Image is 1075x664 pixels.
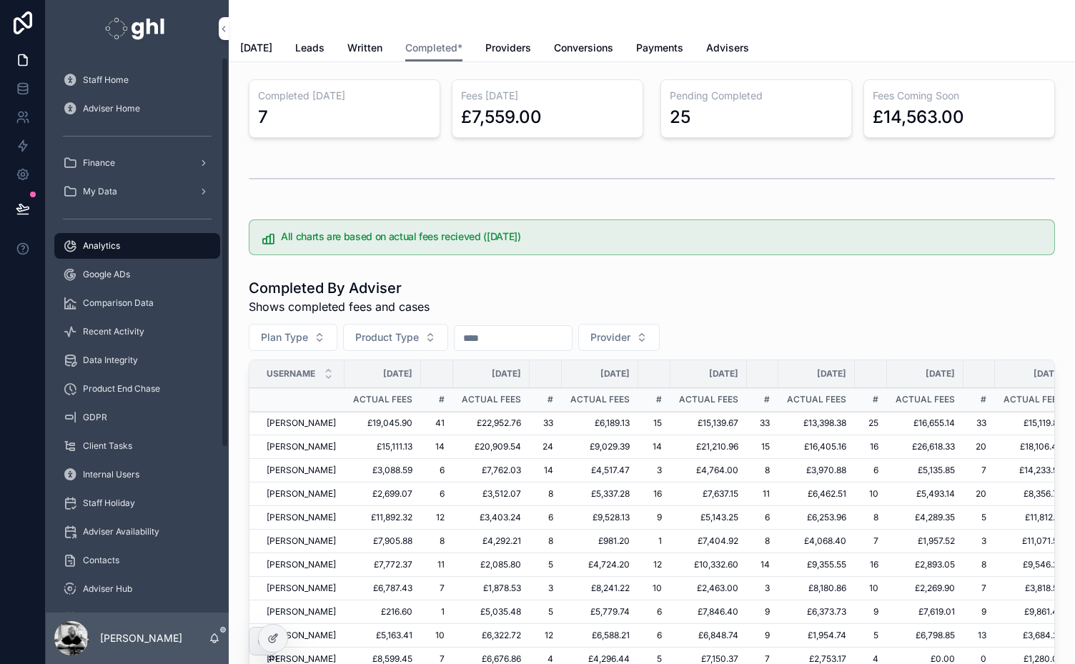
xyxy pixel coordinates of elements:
td: 7 [421,577,453,600]
td: Actual Fees [995,388,1071,412]
td: £9,546.27 [995,553,1071,577]
td: £6,253.96 [778,506,855,530]
td: # [530,388,562,412]
td: 33 [747,412,778,435]
a: GDPR [54,405,220,430]
a: Client Tasks [54,433,220,459]
span: Contacts [83,555,119,566]
td: £4,068.40 [778,530,855,553]
td: £7,619.01 [887,600,963,624]
td: £6,322.72 [453,624,530,648]
td: 3 [638,459,670,482]
a: Adviser Hub [54,576,220,602]
td: 11 [421,553,453,577]
td: £7,404.92 [670,530,747,553]
td: 10 [855,482,887,506]
a: Google ADs [54,262,220,287]
td: £6,787.43 [345,577,421,600]
td: £8,356.74 [995,482,1071,506]
td: £3,970.88 [778,459,855,482]
span: Adviser Home [83,103,140,114]
span: Leads [295,41,325,55]
td: 3 [963,530,995,553]
td: £981.20 [562,530,638,553]
td: 11 [747,482,778,506]
td: # [638,388,670,412]
td: £19,045.90 [345,412,421,435]
td: 24 [530,435,562,459]
td: 6 [638,600,670,624]
td: Actual Fees [778,388,855,412]
td: 12 [421,506,453,530]
td: £2,085.80 [453,553,530,577]
td: £3,512.07 [453,482,530,506]
td: £6,848.74 [670,624,747,648]
a: Completed* [405,35,462,62]
td: 14 [421,435,453,459]
td: 20 [963,482,995,506]
td: £7,905.88 [345,530,421,553]
td: 20 [963,435,995,459]
span: Username [267,368,315,380]
td: £7,846.40 [670,600,747,624]
a: Staff Home [54,67,220,93]
a: Finance [54,150,220,176]
a: Contacts [54,547,220,573]
img: App logo [105,17,169,40]
td: 8 [530,482,562,506]
span: Client Tasks [83,440,132,452]
span: Advisers [706,41,749,55]
h3: Fees [DATE] [461,89,634,103]
td: 33 [963,412,995,435]
span: [DATE] [817,368,846,380]
td: £5,163.41 [345,624,421,648]
h1: Completed By Adviser [249,278,430,298]
td: Actual Fees [562,388,638,412]
button: Select Button [249,324,337,351]
td: £7,772.37 [345,553,421,577]
a: Internal Users [54,462,220,487]
td: £18,106.44 [995,435,1071,459]
td: 6 [855,459,887,482]
td: [PERSON_NAME] [249,459,345,482]
td: £1,957.52 [887,530,963,553]
td: £2,893.05 [887,553,963,577]
td: £26,618.33 [887,435,963,459]
span: Product End Chase [83,383,160,395]
td: 8 [747,459,778,482]
td: 10 [421,624,453,648]
td: 6 [747,506,778,530]
button: Select Button [578,324,660,351]
td: £3,818.57 [995,577,1071,600]
td: £4,724.20 [562,553,638,577]
td: £11,812.12 [995,506,1071,530]
a: Leads [295,35,325,64]
td: £3,403.24 [453,506,530,530]
td: £4,764.00 [670,459,747,482]
span: Data Integrity [83,355,138,366]
span: [DATE] [600,368,630,380]
span: [DATE] [926,368,955,380]
td: £9,528.13 [562,506,638,530]
td: 41 [421,412,453,435]
p: [PERSON_NAME] [100,631,182,645]
h3: Pending Completed [670,89,843,103]
span: Conversions [554,41,613,55]
a: Adviser Availability [54,519,220,545]
td: £6,588.21 [562,624,638,648]
td: 8 [855,506,887,530]
td: 7 [855,530,887,553]
a: Data Integrity [54,347,220,373]
td: 8 [530,530,562,553]
td: £5,779.74 [562,600,638,624]
td: 3 [747,577,778,600]
td: 5 [963,506,995,530]
td: £5,337.28 [562,482,638,506]
td: £6,373.73 [778,600,855,624]
td: £6,189.13 [562,412,638,435]
td: 16 [855,553,887,577]
td: £11,071.52 [995,530,1071,553]
td: £5,035.48 [453,600,530,624]
a: Recent Activity [54,319,220,345]
td: 14 [747,553,778,577]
